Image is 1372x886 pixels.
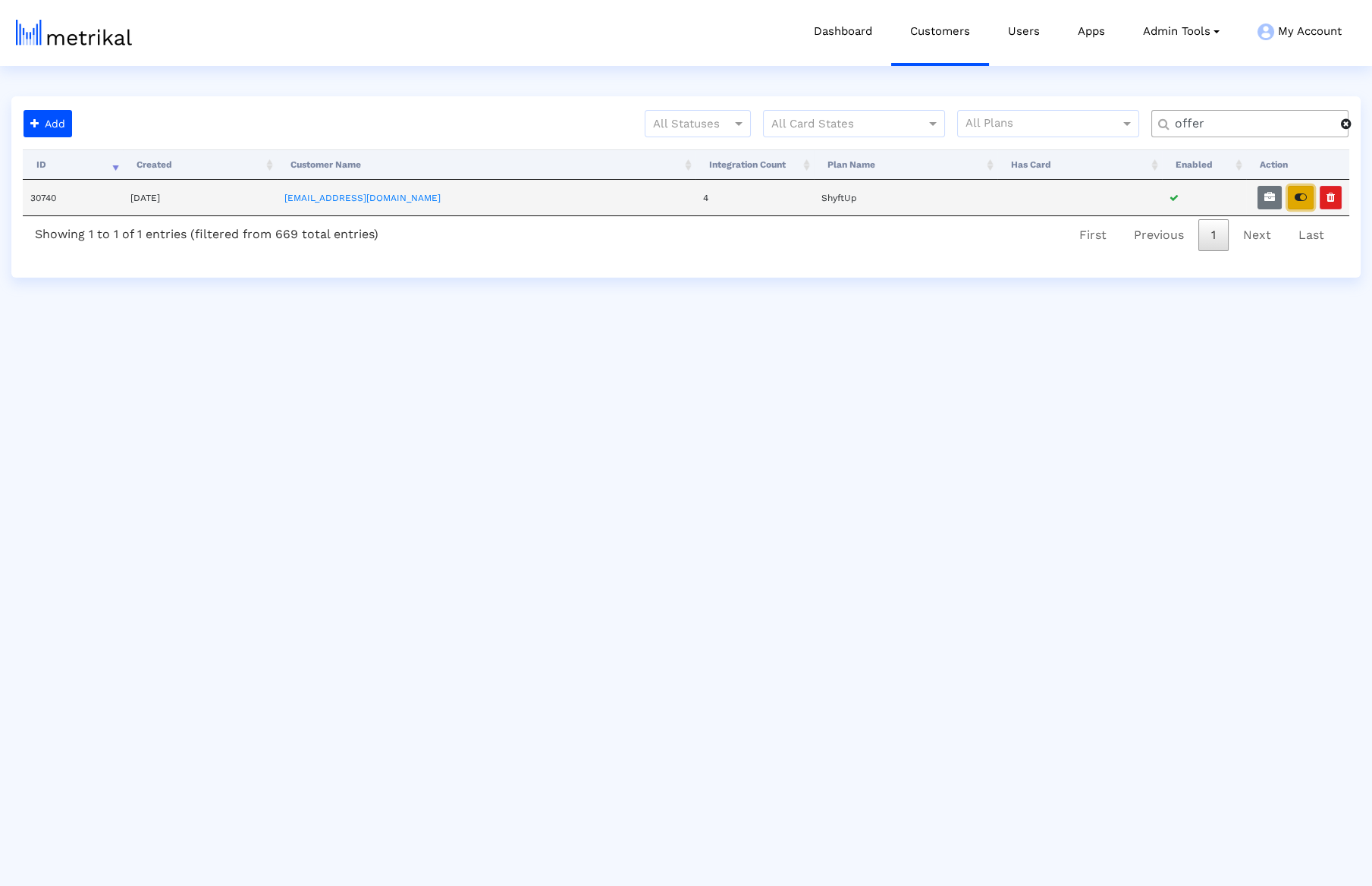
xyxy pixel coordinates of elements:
[277,149,695,180] th: Customer Name: activate to sort column ascending
[1164,116,1341,132] input: Customer Name
[695,180,814,215] td: 4
[284,193,441,203] a: [EMAIL_ADDRESS][DOMAIN_NAME]
[1198,219,1229,251] a: 1
[16,20,132,46] img: metrical-logo-light.png
[1286,219,1337,251] a: Last
[123,149,277,180] th: Created: activate to sort column ascending
[965,115,1122,134] input: All Plans
[814,149,997,180] th: Plan Name: activate to sort column ascending
[1121,219,1197,251] a: Previous
[23,180,123,215] td: 30740
[997,149,1162,180] th: Has Card: activate to sort column ascending
[23,149,123,180] th: ID: activate to sort column ascending
[1162,149,1246,180] th: Enabled: activate to sort column ascending
[814,180,997,215] td: ShyftUp
[1066,219,1119,251] a: First
[695,149,814,180] th: Integration Count: activate to sort column ascending
[1246,149,1349,180] th: Action
[1257,24,1274,40] img: my-account-menu-icon.png
[23,216,391,247] div: Showing 1 to 1 of 1 entries (filtered from 669 total entries)
[24,110,72,137] button: Add
[1230,219,1284,251] a: Next
[123,180,277,215] td: [DATE]
[771,115,909,134] input: All Card States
